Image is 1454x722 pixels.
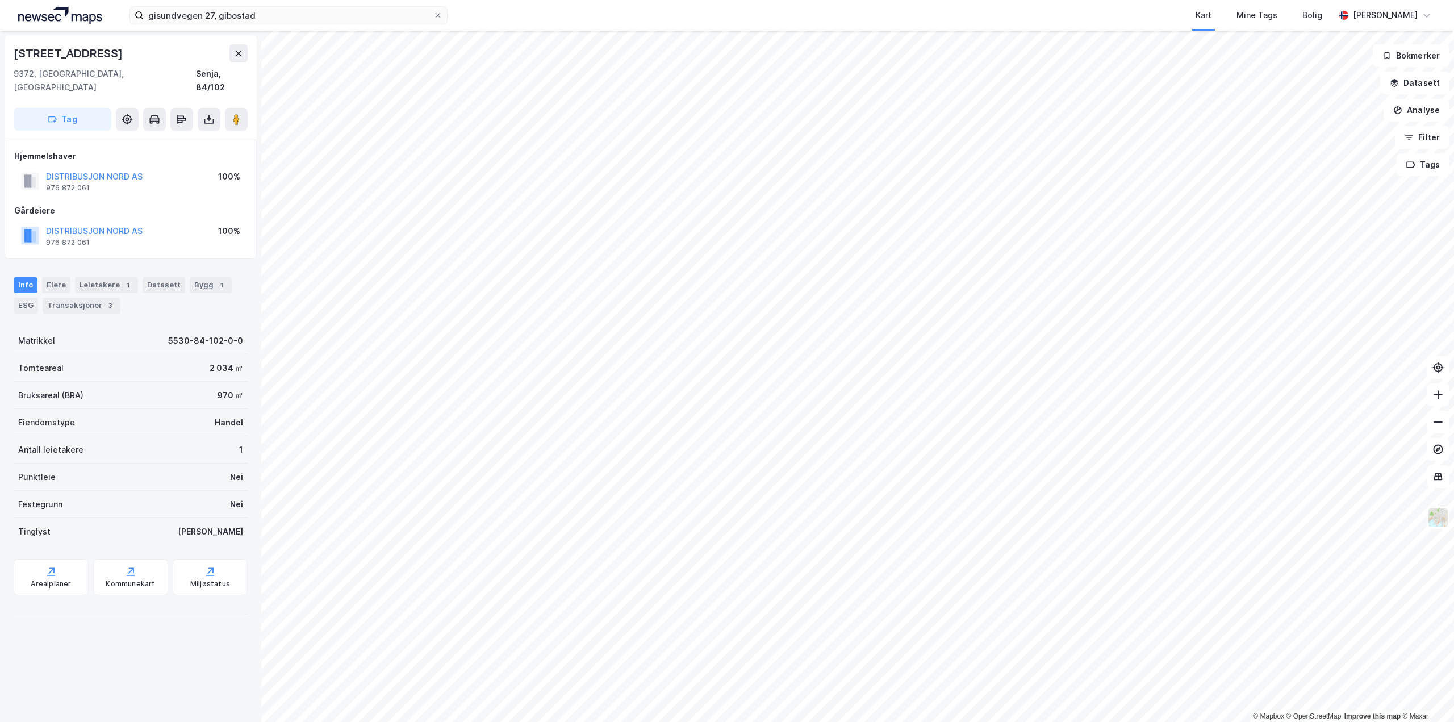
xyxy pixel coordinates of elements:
[106,579,155,589] div: Kommunekart
[1253,712,1284,720] a: Mapbox
[239,443,243,457] div: 1
[1344,712,1401,720] a: Improve this map
[14,298,38,314] div: ESG
[216,279,227,291] div: 1
[18,498,62,511] div: Festegrunn
[230,470,243,484] div: Nei
[1236,9,1277,22] div: Mine Tags
[14,277,37,293] div: Info
[1196,9,1211,22] div: Kart
[1286,712,1342,720] a: OpenStreetMap
[18,525,51,539] div: Tinglyst
[168,334,243,348] div: 5530-84-102-0-0
[178,525,243,539] div: [PERSON_NAME]
[105,300,116,311] div: 3
[122,279,133,291] div: 1
[18,416,75,429] div: Eiendomstype
[18,443,83,457] div: Antall leietakere
[190,277,232,293] div: Bygg
[1373,44,1449,67] button: Bokmerker
[143,277,185,293] div: Datasett
[18,361,64,375] div: Tomteareal
[1397,667,1454,722] iframe: Chat Widget
[144,7,433,24] input: Søk på adresse, matrikkel, gårdeiere, leietakere eller personer
[18,334,55,348] div: Matrikkel
[1397,153,1449,176] button: Tags
[46,183,90,193] div: 976 872 061
[14,44,125,62] div: [STREET_ADDRESS]
[1384,99,1449,122] button: Analyse
[215,416,243,429] div: Handel
[18,389,83,402] div: Bruksareal (BRA)
[1353,9,1418,22] div: [PERSON_NAME]
[18,7,102,24] img: logo.a4113a55bc3d86da70a041830d287a7e.svg
[14,149,247,163] div: Hjemmelshaver
[14,67,196,94] div: 9372, [GEOGRAPHIC_DATA], [GEOGRAPHIC_DATA]
[1427,507,1449,528] img: Z
[1302,9,1322,22] div: Bolig
[14,108,111,131] button: Tag
[190,579,230,589] div: Miljøstatus
[1395,126,1449,149] button: Filter
[210,361,243,375] div: 2 034 ㎡
[196,67,248,94] div: Senja, 84/102
[75,277,138,293] div: Leietakere
[218,224,240,238] div: 100%
[218,170,240,183] div: 100%
[1397,667,1454,722] div: Kontrollprogram for chat
[31,579,71,589] div: Arealplaner
[230,498,243,511] div: Nei
[43,298,120,314] div: Transaksjoner
[217,389,243,402] div: 970 ㎡
[14,204,247,218] div: Gårdeiere
[18,470,56,484] div: Punktleie
[1380,72,1449,94] button: Datasett
[46,238,90,247] div: 976 872 061
[42,277,70,293] div: Eiere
